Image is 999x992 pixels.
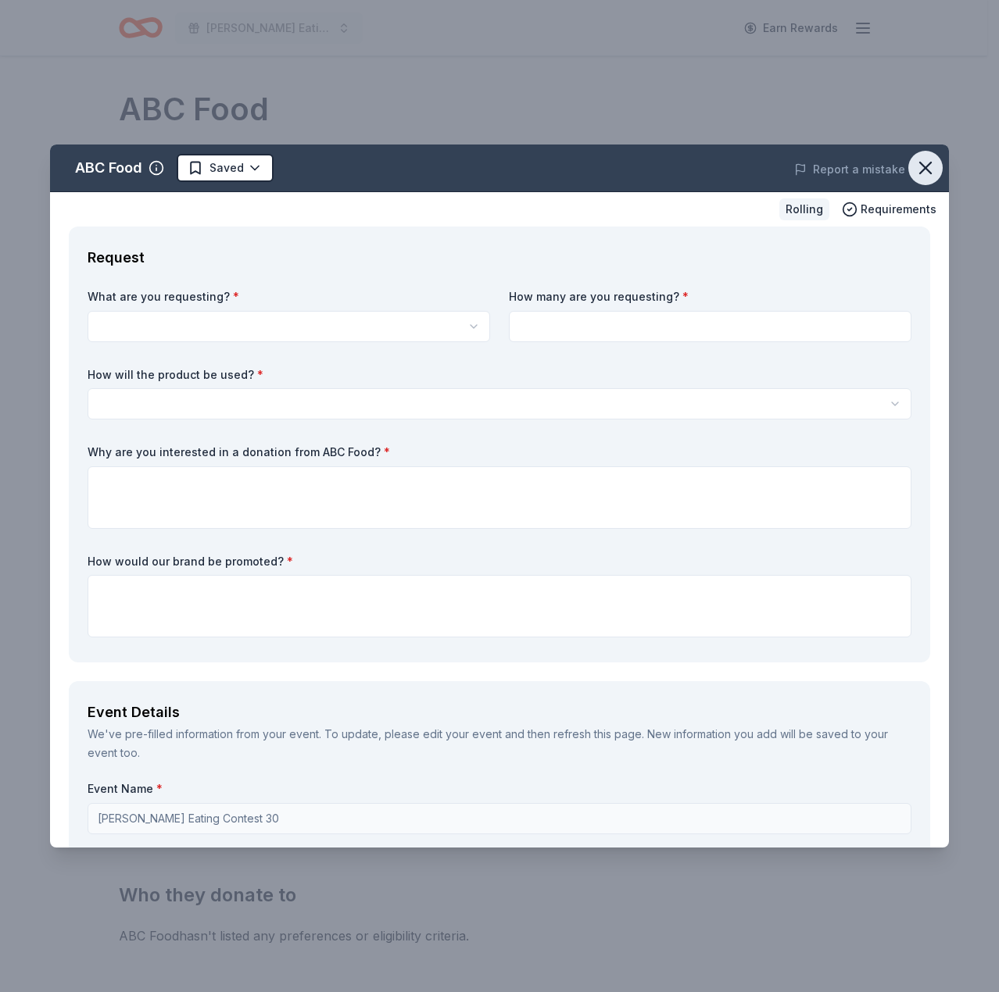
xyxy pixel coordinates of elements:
button: Report a mistake [794,160,905,179]
label: How would our brand be promoted? [88,554,911,569]
div: Rolling [779,198,829,220]
div: We've pre-filled information from your event. To update, please edit your event and then refresh ... [88,725,911,762]
label: What are you requesting? [88,289,490,305]
span: Saved [209,159,244,177]
label: Why are you interested in a donation from ABC Food? [88,444,911,460]
div: Request [88,245,911,270]
label: How will the product be used? [88,367,911,383]
button: Requirements [842,200,936,219]
button: Saved [177,154,274,182]
label: How many are you requesting? [509,289,911,305]
div: ABC Food [75,155,142,180]
span: Requirements [861,200,936,219]
label: Event Name [88,781,911,797]
div: Event Details [88,700,911,725]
